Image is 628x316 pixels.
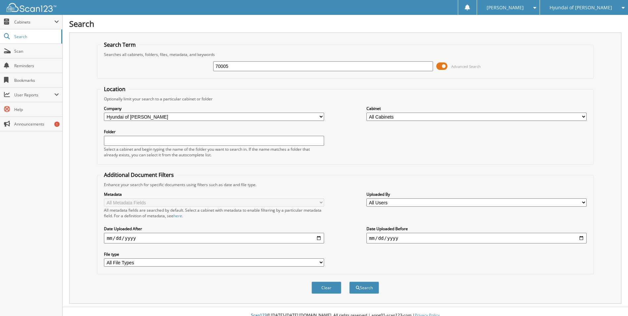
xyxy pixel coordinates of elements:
[101,52,590,57] div: Searches all cabinets, folders, files, metadata, and keywords
[101,182,590,187] div: Enhance your search for specific documents using filters such as date and file type.
[14,92,54,98] span: User Reports
[104,226,324,232] label: Date Uploaded After
[104,146,324,158] div: Select a cabinet and begin typing the name of the folder you want to search in. If the name match...
[104,233,324,243] input: start
[54,122,60,127] div: 1
[550,6,612,10] span: Hyundai of [PERSON_NAME]
[104,129,324,134] label: Folder
[366,226,587,232] label: Date Uploaded Before
[14,107,59,112] span: Help
[69,18,621,29] h1: Search
[312,282,341,294] button: Clear
[104,106,324,111] label: Company
[14,121,59,127] span: Announcements
[366,233,587,243] input: end
[14,34,58,39] span: Search
[7,3,56,12] img: scan123-logo-white.svg
[14,48,59,54] span: Scan
[104,191,324,197] label: Metadata
[14,19,54,25] span: Cabinets
[101,41,139,48] legend: Search Term
[366,191,587,197] label: Uploaded By
[14,63,59,69] span: Reminders
[101,85,129,93] legend: Location
[451,64,481,69] span: Advanced Search
[349,282,379,294] button: Search
[104,251,324,257] label: File type
[366,106,587,111] label: Cabinet
[101,96,590,102] div: Optionally limit your search to a particular cabinet or folder
[173,213,182,219] a: here
[101,171,177,179] legend: Additional Document Filters
[104,207,324,219] div: All metadata fields are searched by default. Select a cabinet with metadata to enable filtering b...
[487,6,524,10] span: [PERSON_NAME]
[14,78,59,83] span: Bookmarks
